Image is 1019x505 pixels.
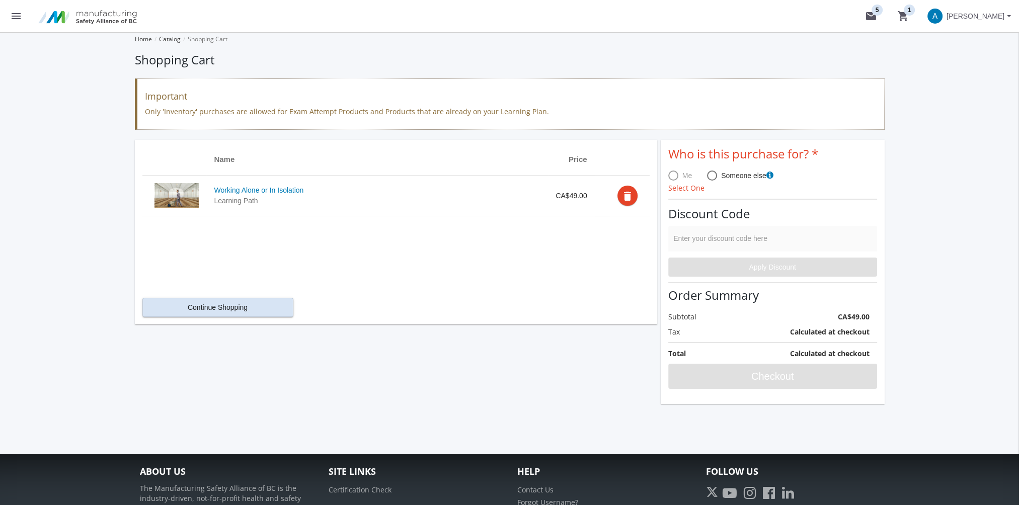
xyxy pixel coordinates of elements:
[790,327,869,336] strong: Calculated at checkout
[145,107,877,117] p: Only 'Inventory' purchases are allowed for Exam Attempt Products and Products that are already on...
[32,5,143,27] img: logo.png
[10,10,22,22] mat-icon: menu
[668,207,877,220] h3: Discount Code
[717,171,773,181] span: Someone else
[678,171,692,181] span: Me
[135,51,885,68] h1: Shopping Cart
[548,147,594,176] th: Price
[140,467,313,477] h4: About Us
[188,298,248,316] span: Continue Shopping
[837,312,869,321] strong: CA$49.00
[677,258,869,276] span: Apply Discount
[135,35,152,43] a: Home
[159,35,181,43] a: Catalog
[621,190,634,202] mat-icon: delete
[329,485,391,494] a: Certification Check
[181,32,227,46] li: Shopping Cart
[668,327,738,337] label: Tax
[790,349,869,358] strong: Calculated at checkout
[142,298,293,317] button: Continue Shopping
[668,364,877,389] button: Checkout
[677,367,869,385] span: Checkout
[329,467,502,477] h4: Site Links
[668,289,877,302] h3: Order Summary
[668,312,755,322] label: Subtotal
[865,10,877,22] mat-icon: mail
[897,10,909,22] mat-icon: shopping_cart
[154,183,199,208] img: productPicture.png
[668,349,686,358] strong: Total
[556,192,587,200] span: CA$49.00
[668,183,704,193] span: Select One
[517,485,554,494] a: Contact Us
[214,186,540,194] a: Working Alone or In Isolation
[668,147,818,160] label: Who is this purchase for?
[206,147,548,176] th: Name
[517,467,691,477] h4: Help
[706,467,880,477] h4: Follow Us
[927,9,943,24] span: A
[214,197,540,205] div: Learning Path
[947,7,1004,25] span: [PERSON_NAME]
[668,258,877,277] button: Apply Discount
[145,92,877,102] h4: Important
